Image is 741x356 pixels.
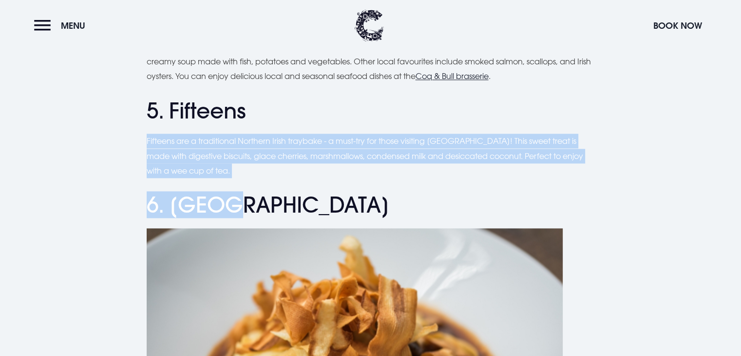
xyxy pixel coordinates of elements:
[416,71,489,81] a: Coq & Bull brasserie
[147,192,595,218] h2: 6. [GEOGRAPHIC_DATA]
[147,134,595,178] p: Fifteens are a traditional Northern Irish traybake - a must-try for those visiting [GEOGRAPHIC_DA...
[34,15,90,36] button: Menu
[147,40,595,84] p: [GEOGRAPHIC_DATA] offers plenty of delicious, fresh seafood. A popular seafood dish is Ulster sea...
[61,20,85,31] span: Menu
[648,15,707,36] button: Book Now
[355,10,384,41] img: Clandeboye Lodge
[147,98,595,124] h2: 5. Fifteens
